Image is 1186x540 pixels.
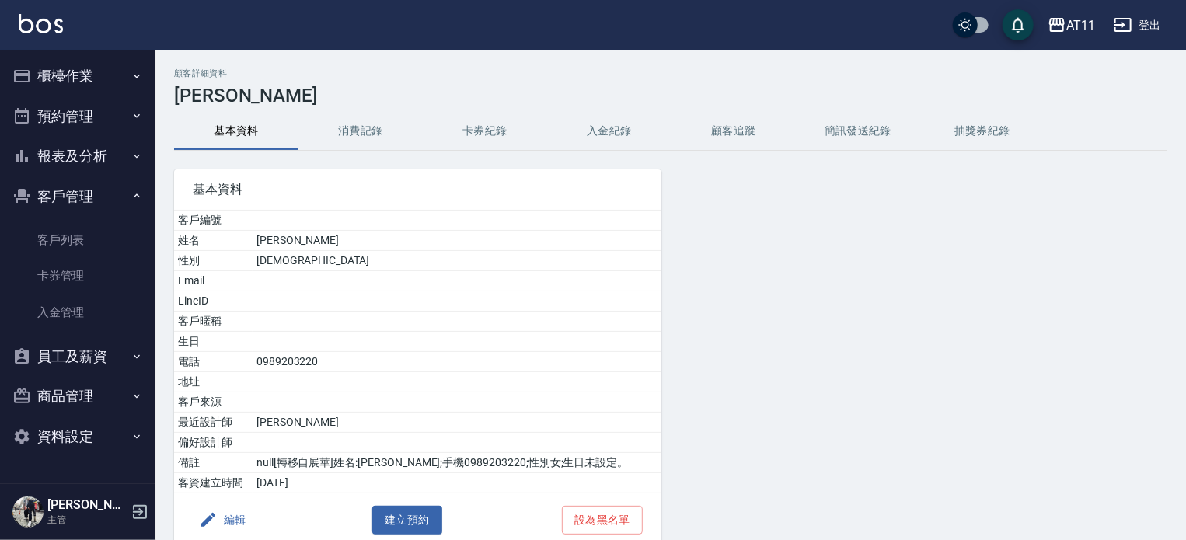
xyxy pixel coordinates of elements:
td: null[轉移自展華]姓名:[PERSON_NAME];手機0989203220;性別女;生日未設定。 [253,453,661,473]
td: 客戶編號 [174,211,253,231]
a: 入金管理 [6,294,149,330]
button: 櫃檯作業 [6,56,149,96]
h5: [PERSON_NAME] [47,497,127,513]
button: 員工及薪資 [6,336,149,377]
p: 主管 [47,513,127,527]
h2: 顧客詳細資料 [174,68,1167,78]
button: 入金紀錄 [547,113,671,150]
td: 0989203220 [253,352,661,372]
td: 客戶來源 [174,392,253,413]
td: Email [174,271,253,291]
button: 抽獎券紀錄 [920,113,1045,150]
td: 性別 [174,251,253,271]
button: 簡訊發送紀錄 [796,113,920,150]
td: [PERSON_NAME] [253,413,661,433]
td: 偏好設計師 [174,433,253,453]
img: Person [12,496,44,528]
button: 資料設定 [6,416,149,457]
img: Logo [19,14,63,33]
td: 生日 [174,332,253,352]
td: 電話 [174,352,253,372]
button: 登出 [1108,11,1167,40]
button: 預約管理 [6,96,149,137]
a: 卡券管理 [6,258,149,294]
td: 姓名 [174,231,253,251]
span: 基本資料 [193,182,643,197]
td: LineID [174,291,253,312]
button: save [1003,9,1034,40]
button: 客戶管理 [6,176,149,217]
td: 地址 [174,372,253,392]
button: 卡券紀錄 [423,113,547,150]
td: 備註 [174,453,253,473]
td: [PERSON_NAME] [253,231,661,251]
td: [DATE] [253,473,661,493]
button: 編輯 [193,506,253,535]
td: 最近設計師 [174,413,253,433]
button: 消費記錄 [298,113,423,150]
button: 報表及分析 [6,136,149,176]
button: AT11 [1041,9,1101,41]
td: 客戶暱稱 [174,312,253,332]
h3: [PERSON_NAME] [174,85,1167,106]
button: 顧客追蹤 [671,113,796,150]
button: 商品管理 [6,376,149,416]
a: 客戶列表 [6,222,149,258]
button: 基本資料 [174,113,298,150]
button: 建立預約 [372,506,442,535]
td: [DEMOGRAPHIC_DATA] [253,251,661,271]
td: 客資建立時間 [174,473,253,493]
button: 設為黑名單 [562,506,643,535]
div: AT11 [1066,16,1095,35]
